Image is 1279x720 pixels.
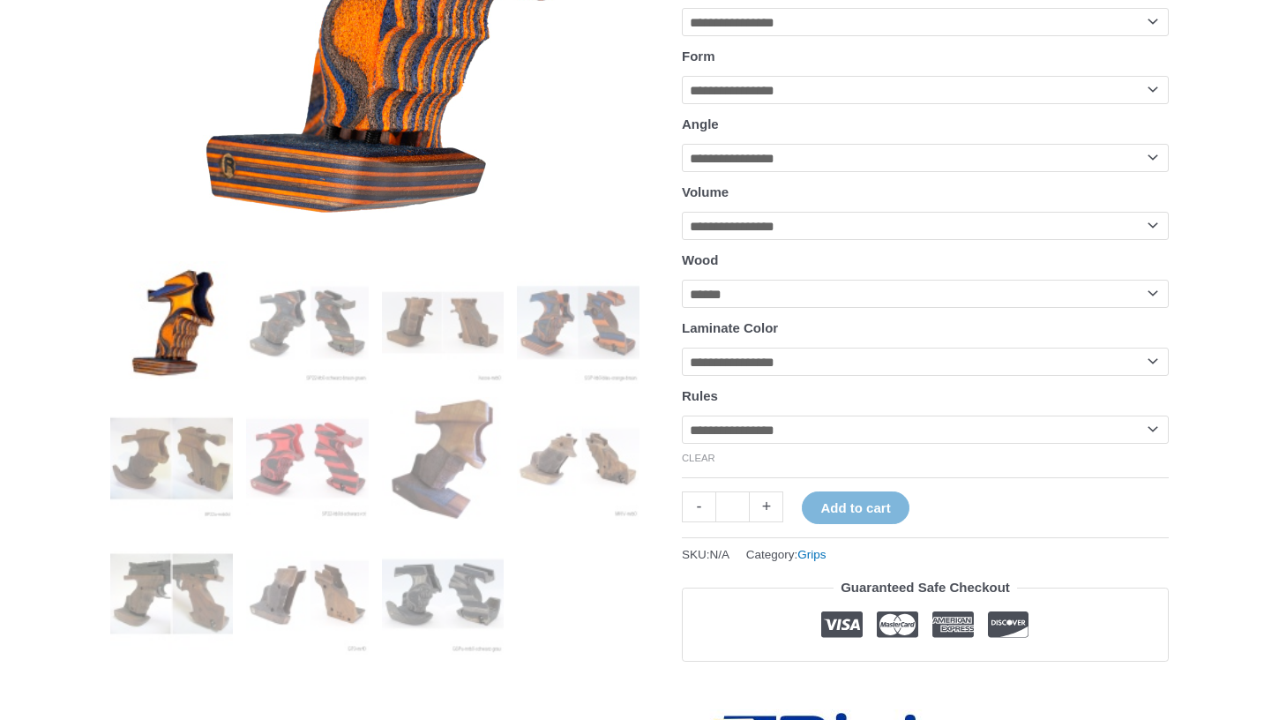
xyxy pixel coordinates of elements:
span: N/A [710,548,730,561]
img: Rink Grip for Sport Pistol - Image 9 [110,533,233,656]
img: Rink Grip for Sport Pistol - Image 3 [382,261,505,384]
a: Grips [797,548,826,561]
input: Product quantity [715,491,750,522]
label: Rules [682,388,718,403]
label: Form [682,49,715,64]
img: Rink Grip for Sport Pistol - Image 11 [382,533,505,656]
img: Rink Grip for Sport Pistol - Image 2 [246,261,369,384]
a: Clear options [682,453,715,463]
span: Category: [746,544,826,566]
label: Volume [682,184,729,199]
iframe: Customer reviews powered by Trustpilot [682,675,1169,696]
a: + [750,491,783,522]
img: Rink Grip for Sport Pistol - Image 4 [517,261,639,384]
img: Rink Grip for Sport Pistol - Image 7 [382,397,505,520]
legend: Guaranteed Safe Checkout [834,575,1017,600]
a: - [682,491,715,522]
img: Rink Sport Pistol Grip [517,397,639,520]
img: Rink Grip for Sport Pistol - Image 10 [246,533,369,656]
button: Add to cart [802,491,909,524]
img: Rink Grip for Sport Pistol [110,261,233,384]
img: Rink Grip for Sport Pistol - Image 6 [246,397,369,520]
span: SKU: [682,544,729,566]
label: Laminate Color [682,320,778,335]
label: Wood [682,252,718,267]
img: Rink Grip for Sport Pistol - Image 5 [110,397,233,520]
label: Angle [682,116,719,131]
